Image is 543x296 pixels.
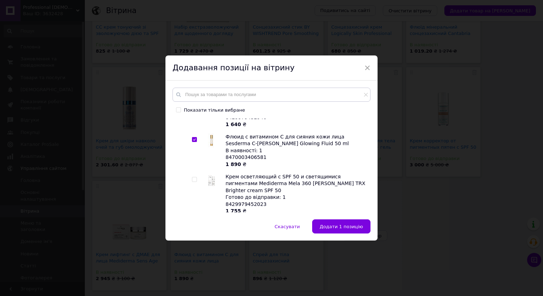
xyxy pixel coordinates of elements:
button: Скасувати [267,219,307,233]
img: Крем осветляющий с SPF 50 и светящимися пигментами Mediderma Mela 360 Bellis TRX Brighter cream S... [204,173,218,187]
div: В наявності: 1 [226,147,367,154]
span: Крем осветляющий с SPF 50 и светящимися пигментами Mediderma Mela 360 [PERSON_NAME] TRX Brighter ... [226,174,365,193]
div: Додавання позиції на вітрину [165,55,378,81]
input: Пошук за товарами та послугами [173,88,370,102]
span: 8470003406581 [226,154,267,160]
span: × [364,62,370,74]
div: Готово до відправки: 1 [226,194,367,201]
span: 8429979452023 [226,201,267,207]
b: 1 755 [226,208,241,214]
button: Додати 1 позицію [312,219,370,233]
b: 1 890 [226,161,241,167]
span: Скасувати [275,224,300,229]
div: ₴ [226,121,367,128]
span: Додати 1 позицію [320,224,363,229]
div: ₴ [226,208,367,215]
b: 1 640 [226,122,241,127]
div: ₴ [226,161,367,168]
img: Флюид с витамином С для сияния кожи лица Sesderma C-Vit Radiance Glowing Fluid 50 ml [205,134,218,147]
span: Флюид с витамином С для сияния кожи лица Sesderma C-[PERSON_NAME] Glowing Fluid 50 ml [226,134,349,147]
div: Показати тільки вибране [184,107,245,113]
